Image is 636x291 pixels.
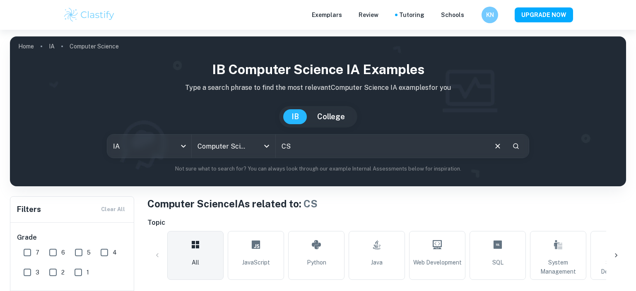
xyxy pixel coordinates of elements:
span: All [192,258,199,267]
button: UPGRADE NOW [515,7,573,22]
span: JavaScript [242,258,270,267]
button: KN [482,7,498,23]
h6: KN [485,10,495,19]
a: Schools [441,10,464,19]
span: 6 [61,248,65,257]
a: IA [49,41,55,52]
span: 5 [87,248,91,257]
span: System Management [534,258,583,276]
p: Computer Science [70,42,119,51]
p: Type a search phrase to find the most relevant Computer Science IA examples for you [17,83,619,93]
a: Home [18,41,34,52]
p: Exemplars [312,10,342,19]
h1: Computer Science IAs related to: [147,196,626,211]
span: SQL [492,258,503,267]
span: 2 [61,268,65,277]
a: Tutoring [399,10,424,19]
span: CS [304,198,318,209]
span: Python [307,258,326,267]
button: Help and Feedback [471,13,475,17]
h6: Grade [17,233,128,243]
img: Clastify logo [63,7,116,23]
div: IA [107,135,191,158]
span: Web Development [413,258,462,267]
input: E.g. event website, web development, Python... [276,135,486,158]
button: College [309,109,353,124]
button: Search [509,139,523,153]
p: Review [359,10,378,19]
span: 1 [87,268,89,277]
button: IB [283,109,307,124]
span: 7 [36,248,39,257]
p: Not sure what to search for? You can always look through our example Internal Assessments below f... [17,165,619,173]
h1: IB Computer Science IA examples [17,60,619,79]
h6: Topic [147,218,626,228]
img: profile cover [10,36,626,186]
span: 3 [36,268,39,277]
button: Open [261,140,272,152]
h6: Filters [17,204,41,215]
button: Clear [490,138,506,154]
span: Java [371,258,383,267]
span: 4 [113,248,117,257]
